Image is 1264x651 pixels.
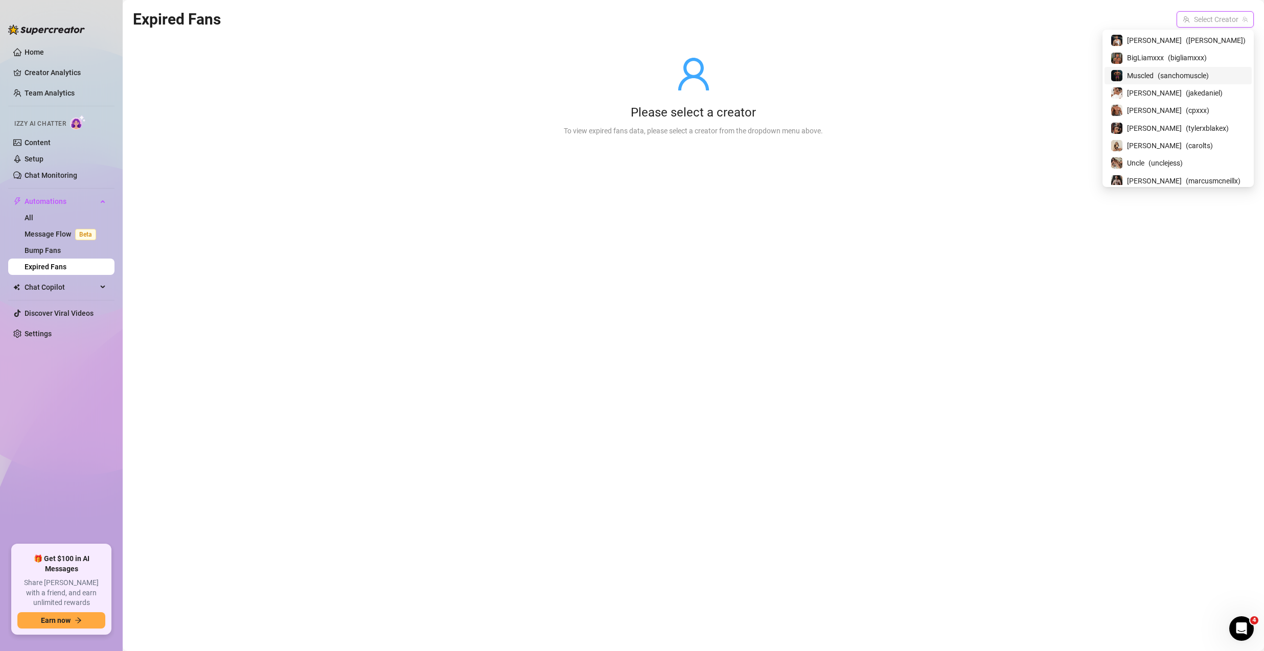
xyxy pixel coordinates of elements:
button: Earn nowarrow-right [17,612,105,629]
div: To view expired fans data, please select a creator from the dropdown menu above. [564,125,823,136]
span: user [675,56,712,92]
img: Carol [1111,140,1122,151]
span: [PERSON_NAME] [1127,140,1182,151]
img: Uncle [1111,157,1122,169]
span: [PERSON_NAME] [1127,105,1182,116]
span: Uncle [1127,157,1144,169]
a: Setup [25,155,43,163]
span: Earn now [41,616,71,624]
span: ( tylerxblakex ) [1186,123,1229,134]
img: Chat Copilot [13,284,20,291]
span: ( bigliamxxx ) [1168,52,1207,63]
span: 4 [1250,616,1258,624]
span: ( [PERSON_NAME] ) [1186,35,1246,46]
span: Izzy AI Chatter [14,119,66,129]
a: Message FlowBeta [25,230,100,238]
span: ( cpxxx ) [1186,105,1209,116]
a: Home [25,48,44,56]
span: ( carolts ) [1186,140,1213,151]
span: [PERSON_NAME] [1127,123,1182,134]
a: Expired Fans [25,263,66,271]
img: Jake [1111,87,1122,99]
a: All [25,214,33,222]
span: BigLiamxxx [1127,52,1164,63]
span: ( marcusmcneillx ) [1186,175,1240,187]
img: Muscled [1111,70,1122,81]
a: Creator Analytics [25,64,106,81]
img: Marcus [1111,175,1122,187]
article: Expired Fans [133,7,221,31]
a: Settings [25,330,52,338]
span: Muscled [1127,70,1154,81]
span: arrow-right [75,617,82,624]
iframe: Intercom live chat [1229,616,1254,641]
span: [PERSON_NAME] [1127,35,1182,46]
span: [PERSON_NAME] [1127,87,1182,99]
span: team [1242,16,1248,22]
img: AI Chatter [70,115,86,130]
span: ( jakedaniel ) [1186,87,1223,99]
span: Automations [25,193,97,210]
img: BigLiamxxx [1111,53,1122,64]
img: logo-BBDzfeDw.svg [8,25,85,35]
span: ( sanchomuscle ) [1158,70,1209,81]
a: Chat Monitoring [25,171,77,179]
a: Bump Fans [25,246,61,254]
span: Share [PERSON_NAME] with a friend, and earn unlimited rewards [17,578,105,608]
a: Discover Viral Videos [25,309,94,317]
span: [PERSON_NAME] [1127,175,1182,187]
span: Beta [75,229,96,240]
a: Content [25,138,51,147]
div: Please select a creator [564,105,823,121]
span: thunderbolt [13,197,21,205]
span: 🎁 Get $100 in AI Messages [17,554,105,574]
a: Team Analytics [25,89,75,97]
span: Chat Copilot [25,279,97,295]
img: Tyler [1111,123,1122,134]
span: ( unclejess ) [1148,157,1183,169]
img: Chris [1111,35,1122,46]
img: David [1111,105,1122,116]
